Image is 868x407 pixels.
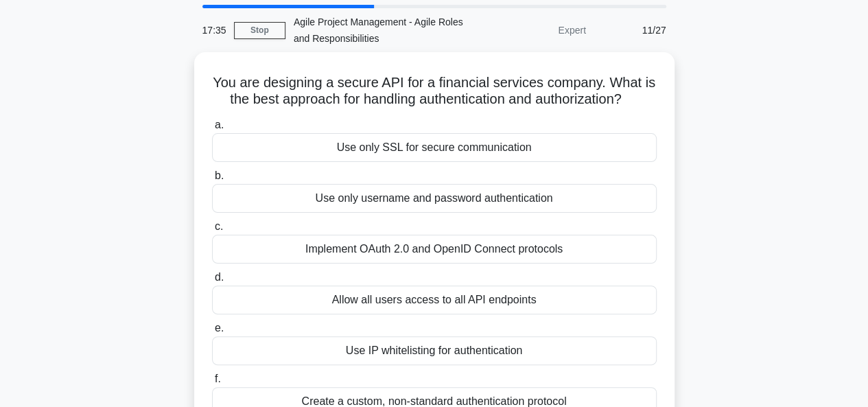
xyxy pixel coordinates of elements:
h5: You are designing a secure API for a financial services company. What is the best approach for ha... [211,74,658,108]
div: Allow all users access to all API endpoints [212,286,657,314]
span: e. [215,322,224,334]
span: d. [215,271,224,283]
span: a. [215,119,224,130]
span: b. [215,170,224,181]
span: f. [215,373,221,384]
div: Expert [474,16,594,44]
a: Stop [234,22,285,39]
span: c. [215,220,223,232]
div: Agile Project Management - Agile Roles and Responsibilities [285,8,474,52]
div: Use IP whitelisting for authentication [212,336,657,365]
div: Implement OAuth 2.0 and OpenID Connect protocols [212,235,657,264]
div: Use only SSL for secure communication [212,133,657,162]
div: Use only username and password authentication [212,184,657,213]
div: 17:35 [194,16,234,44]
div: 11/27 [594,16,675,44]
